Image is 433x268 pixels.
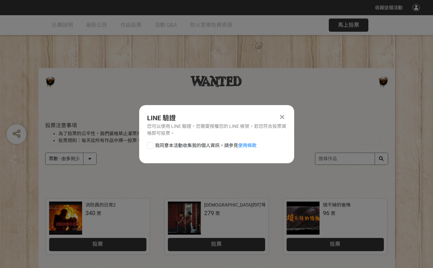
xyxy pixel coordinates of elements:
a: 比賽說明 [52,15,73,35]
div: 燒不掉的後悔 [323,202,351,209]
span: 投票 [92,241,103,247]
span: 279 [204,210,214,216]
a: 燒不掉的後悔96票投票 [283,198,387,254]
span: 票 [215,211,220,216]
span: 比賽說明 [52,22,73,28]
span: 我同意本活動收集我的個人資訊，請參見 [155,142,257,149]
a: 最新公告 [86,15,107,35]
div: [DEMOGRAPHIC_DATA]的叮嚀：人離火要熄，住警器不離 [204,202,322,209]
div: 消防員的日常2 [85,202,116,209]
span: 投票 [211,241,222,247]
span: 投票 [330,241,340,247]
div: LINE 驗證 [147,113,286,123]
a: 作品投票 [120,15,141,35]
div: 您可以使用 LINE 驗證，您需要授權您的 LINE 帳號，若您符合投票資格即可投票。 [147,123,286,137]
a: [DEMOGRAPHIC_DATA]的叮嚀：人離火要熄，住警器不離279票投票 [165,198,268,254]
span: 96 [323,210,329,216]
span: 作品投票 [120,22,141,28]
span: 票 [97,211,101,216]
button: 馬上投票 [329,19,368,32]
h1: 投票列表 [45,113,388,121]
a: 防火宣導免費資源 [190,15,232,35]
a: 使用條款 [238,143,257,148]
span: 最新公告 [86,22,107,28]
span: 收藏這個活動 [375,5,403,10]
li: 投票規則：每天從所有作品中擇一投票。 [58,137,388,144]
span: 活動 Q&A [155,22,177,28]
span: 投票注意事項 [45,122,77,129]
a: 消防員的日常2340票投票 [46,198,150,254]
a: 活動 Q&A [155,15,177,35]
span: 340 [85,210,95,216]
span: 防火宣導免費資源 [190,22,232,28]
input: 搜尋作品 [315,153,388,165]
li: 為了投票的公平性，我們嚴格禁止灌票行為，所有投票者皆需經過 LINE 登入認證。 [58,130,388,137]
span: 票 [331,211,335,216]
span: 馬上投票 [338,22,359,28]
